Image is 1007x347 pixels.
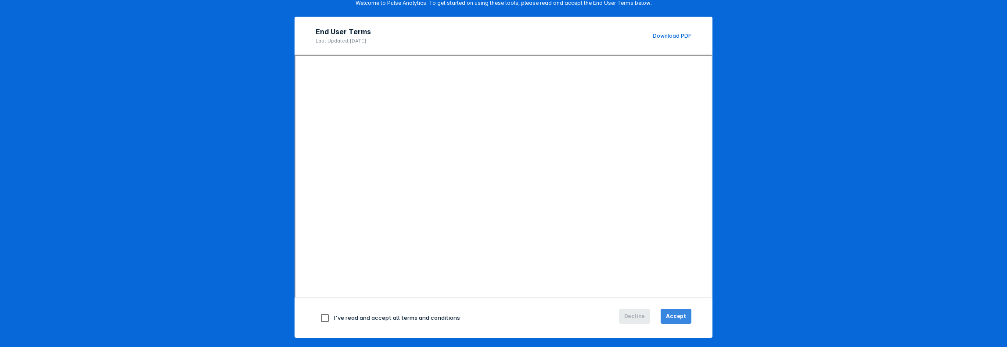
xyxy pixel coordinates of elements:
button: Decline [619,309,651,324]
span: Accept [666,312,686,320]
h2: End User Terms [316,27,371,36]
a: Download PDF [653,32,691,39]
span: Decline [624,312,645,320]
p: Last Updated: [DATE] [316,38,371,44]
span: I've read and accept all terms and conditions [334,314,460,321]
button: Accept [661,309,691,324]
